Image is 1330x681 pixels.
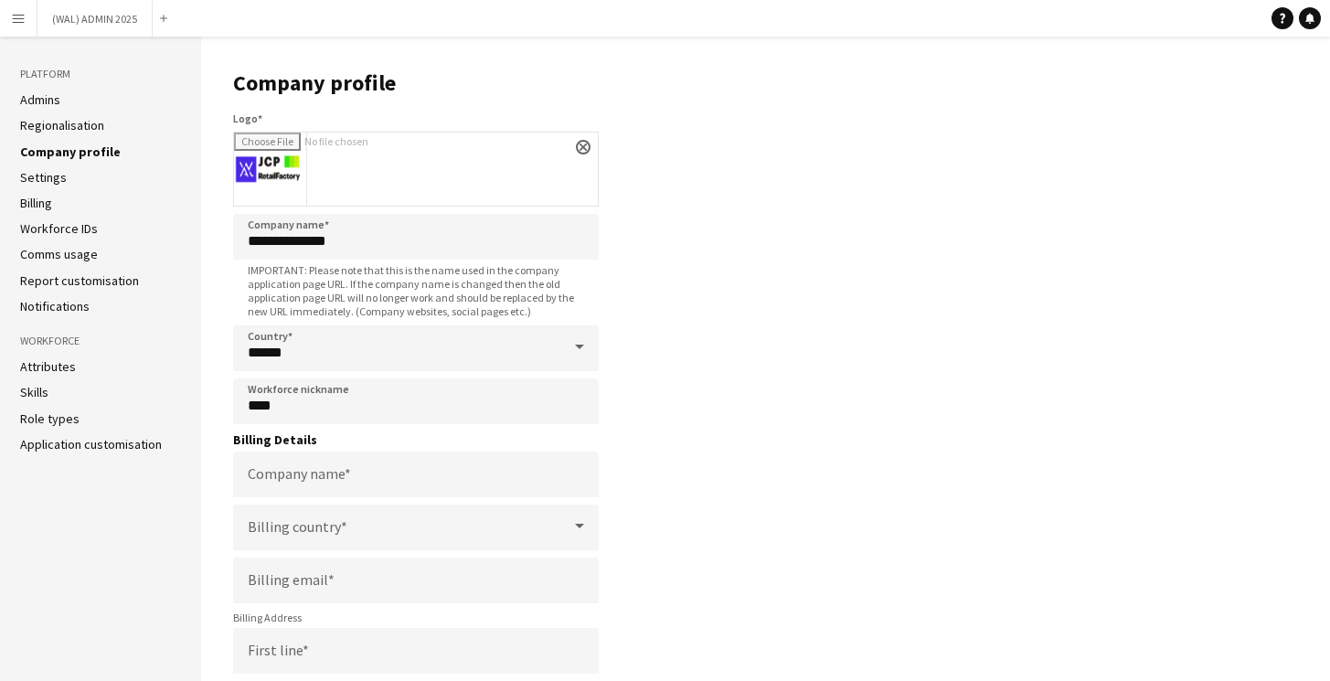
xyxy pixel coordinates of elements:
a: Billing [20,195,52,211]
h3: Billing Address [233,611,599,624]
a: Application customisation [20,436,162,452]
a: Comms usage [20,246,98,262]
h1: Company profile [233,69,599,97]
button: (WAL) ADMIN 2025 [37,1,153,37]
a: Role types [20,410,80,427]
h3: Platform [20,66,181,82]
a: Regionalisation [20,117,104,133]
a: Attributes [20,358,76,375]
h3: Workforce [20,333,181,349]
a: Report customisation [20,272,139,289]
a: Workforce IDs [20,220,98,237]
a: Skills [20,384,48,400]
a: Notifications [20,298,90,314]
a: Company profile [20,144,121,160]
a: Settings [20,169,67,186]
h3: Billing Details [233,431,599,448]
a: Admins [20,91,60,108]
span: IMPORTANT: Please note that this is the name used in the company application page URL. If the com... [233,263,599,318]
